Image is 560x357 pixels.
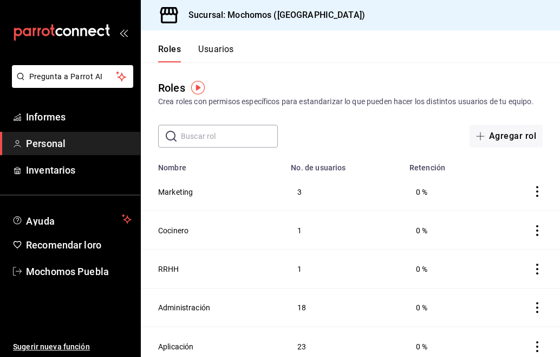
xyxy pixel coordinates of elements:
[489,131,536,141] font: Agregar rol
[416,342,427,351] font: 0 %
[532,341,543,352] button: comportamiento
[181,125,278,147] input: Buscar rol
[158,44,181,54] font: Roles
[158,304,210,313] font: Administración
[416,265,427,273] font: 0 %
[188,10,365,20] font: Sucursal: Mochomos ([GEOGRAPHIC_DATA])
[416,304,427,313] font: 0 %
[119,28,128,37] button: abrir_cajón_menú
[191,81,205,94] img: Marcador de información sobre herramientas
[158,224,188,236] button: Cocinero
[297,188,302,196] font: 3
[158,226,188,235] font: Cocinero
[158,263,179,275] button: RRHH
[26,215,55,227] font: Ayuda
[198,44,234,54] font: Usuarios
[297,265,302,273] font: 1
[416,188,427,196] font: 0 %
[158,97,533,106] font: Crea roles con permisos específicos para estandarizar lo que pueden hacer los distintos usuarios ...
[158,340,194,352] button: Aplicación
[158,186,193,197] button: Marketing
[158,265,179,273] font: RRHH
[26,164,75,176] font: Inventarios
[297,304,306,313] font: 18
[26,138,66,149] font: Personal
[158,342,194,351] font: Aplicación
[8,79,133,90] a: Pregunta a Parrot AI
[532,302,543,313] button: comportamiento
[291,164,346,173] font: No. de usuarios
[13,342,90,351] font: Sugerir nueva función
[158,81,185,94] font: Roles
[470,125,543,148] button: Agregar rol
[29,72,103,81] font: Pregunta a Parrot AI
[532,225,543,236] button: comportamiento
[297,226,302,235] font: 1
[532,264,543,275] button: comportamiento
[297,342,306,351] font: 23
[158,164,186,173] font: Nombre
[158,302,210,314] button: Administración
[12,65,133,88] button: Pregunta a Parrot AI
[158,43,234,62] div: pestañas de navegación
[158,188,193,196] font: Marketing
[26,239,101,251] font: Recomendar loro
[409,164,445,173] font: Retención
[416,226,427,235] font: 0 %
[26,266,109,277] font: Mochomos Puebla
[532,186,543,197] button: comportamiento
[26,111,66,123] font: Informes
